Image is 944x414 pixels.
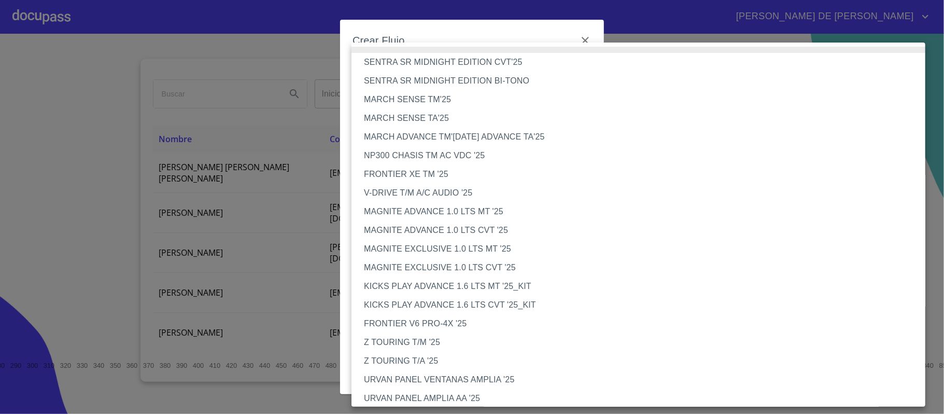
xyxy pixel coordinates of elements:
li: KICKS PLAY ADVANCE 1.6 LTS MT '25_KIT [351,277,936,296]
li: URVAN PANEL AMPLIA AA '25 [351,389,936,408]
li: MARCH SENSE TM'25 [351,90,936,109]
li: Z TOURING T/A '25 [351,352,936,370]
li: FRONTIER XE TM '25 [351,165,936,184]
li: MAGNITE ADVANCE 1.0 LTS MT '25 [351,202,936,221]
li: NP300 CHASIS TM AC VDC '25 [351,146,936,165]
li: MARCH SENSE TA'25 [351,109,936,128]
li: MAGNITE EXCLUSIVE 1.0 LTS MT '25 [351,240,936,258]
li: V-DRIVE T/M A/C AUDIO '25 [351,184,936,202]
li: URVAN PANEL VENTANAS AMPLIA '25 [351,370,936,389]
li: MAGNITE EXCLUSIVE 1.0 LTS CVT '25 [351,258,936,277]
li: SENTRA SR MIDNIGHT EDITION BI-TONO [351,72,936,90]
li: Z TOURING T/M '25 [351,333,936,352]
li: MAGNITE ADVANCE 1.0 LTS CVT '25 [351,221,936,240]
li: FRONTIER V6 PRO-4X '25 [351,314,936,333]
li: SENTRA SR MIDNIGHT EDITION CVT'25 [351,53,936,72]
li: KICKS PLAY ADVANCE 1.6 LTS CVT '25_KIT [351,296,936,314]
li: MARCH ADVANCE TM'[DATE] ADVANCE TA'25 [351,128,936,146]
